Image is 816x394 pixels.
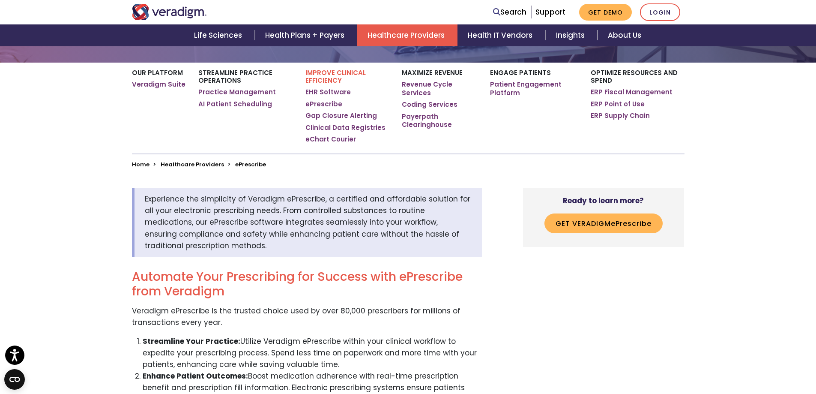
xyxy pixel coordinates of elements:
li: Utilize Veradigm ePrescribe within your clinical workflow to expedite your prescribing process. S... [143,336,482,371]
a: Practice Management [198,88,276,96]
h2: Automate Your Prescribing for Success with ePrescribe from Veradigm [132,270,482,298]
a: Life Sciences [184,24,255,46]
a: Healthcare Providers [357,24,457,46]
a: Patient Engagement Platform [490,80,578,97]
strong: Ready to learn more? [563,195,644,206]
a: Health IT Vendors [457,24,545,46]
a: EHR Software [305,88,351,96]
a: ERP Fiscal Management [591,88,673,96]
button: Get VeradigmePrescribe [544,214,663,233]
span: Experience the simplicity of Veradigm ePrescribe, a certified and affordable solution for all you... [145,194,470,251]
a: Health Plans + Payers [255,24,357,46]
strong: Enhance Patient Outcomes: [143,371,248,381]
button: Open CMP widget [4,369,25,390]
a: ERP Point of Use [591,100,645,108]
a: eChart Courier [305,135,356,144]
a: Search [493,6,526,18]
a: ePrescribe [305,100,342,108]
a: Payerpath Clearinghouse [402,112,477,129]
a: Login [640,3,680,21]
a: Gap Closure Alerting [305,111,377,120]
a: Revenue Cycle Services [402,80,477,97]
a: Support [535,7,565,17]
a: Home [132,160,149,168]
a: ERP Supply Chain [591,111,650,120]
strong: Streamline Your Practice: [143,336,240,346]
a: Healthcare Providers [161,160,224,168]
a: Get Demo [579,4,632,21]
p: Veradigm ePrescribe is the trusted choice used by over 80,000 prescribers for millions of transac... [132,305,482,328]
a: About Us [598,24,652,46]
img: Veradigm logo [132,4,207,20]
a: Coding Services [402,100,457,109]
a: Veradigm Suite [132,80,185,89]
a: Clinical Data Registries [305,123,386,132]
a: AI Patient Scheduling [198,100,272,108]
a: Insights [546,24,598,46]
